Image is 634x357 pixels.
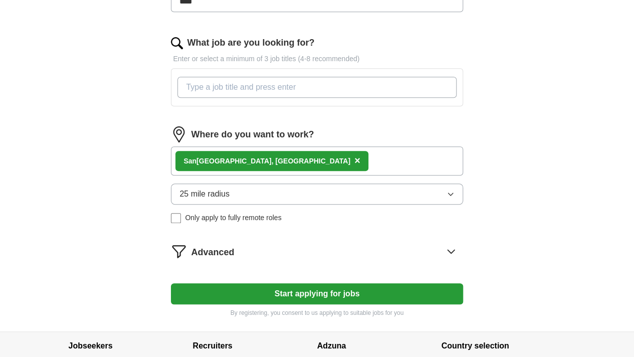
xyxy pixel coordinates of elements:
button: Start applying for jobs [171,283,463,304]
input: Type a job title and press enter [177,77,456,98]
span: × [354,155,360,166]
img: search.png [171,37,183,49]
button: × [354,153,360,168]
div: [GEOGRAPHIC_DATA], [GEOGRAPHIC_DATA] [183,156,350,166]
strong: San [183,157,196,165]
span: Advanced [191,246,234,259]
p: Enter or select a minimum of 3 job titles (4-8 recommended) [171,54,463,64]
p: By registering, you consent to us applying to suitable jobs for you [171,308,463,317]
button: 25 mile radius [171,184,463,205]
input: Only apply to fully remote roles [171,213,181,223]
label: What job are you looking for? [187,36,314,50]
img: location.png [171,126,187,142]
label: Where do you want to work? [191,128,314,141]
img: filter [171,243,187,259]
span: 25 mile radius [179,188,230,200]
span: Only apply to fully remote roles [185,213,281,223]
